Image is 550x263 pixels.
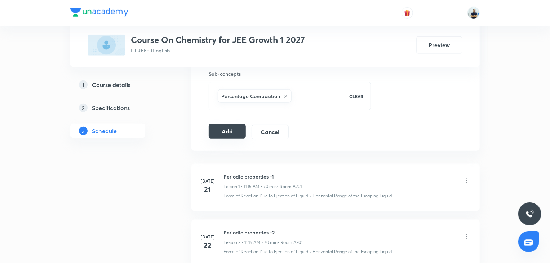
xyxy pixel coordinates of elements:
[209,124,246,139] button: Add
[200,177,215,184] h6: [DATE]
[221,92,280,100] h6: Percentage Composition
[404,10,411,16] img: avatar
[200,233,215,240] h6: [DATE]
[70,101,168,115] a: 2Specifications
[223,229,302,236] h6: Periodic properties -2
[223,193,308,199] p: Force of Reaction Due to Ejection of Liquid
[223,183,277,190] p: Lesson 1 • 11:15 AM • 70 min
[525,210,534,218] img: ttu
[416,36,462,54] button: Preview
[70,78,168,92] a: 1Course details
[200,184,215,195] h4: 21
[88,35,125,56] img: E7DC8BF1-E3AF-4506-9D42-7CEB8EE73684_plus.png
[70,8,128,18] a: Company Logo
[310,193,311,199] div: ·
[349,93,363,100] p: CLEAR
[79,104,88,112] p: 2
[277,183,302,190] p: • Room A201
[200,240,215,251] h4: 22
[92,80,130,89] h5: Course details
[312,193,392,199] p: Horizontal Range of the Escaping Liquid
[79,127,88,135] p: 3
[92,127,117,135] h5: Schedule
[252,125,289,139] button: Cancel
[223,173,302,180] h6: Periodic properties -1
[223,239,278,246] p: Lesson 2 • 11:15 AM • 70 min
[278,239,302,246] p: • Room A201
[131,35,305,45] h3: Course On Chemistry for JEE Growth 1 2027
[312,249,392,255] p: Horizontal Range of the Escaping Liquid
[467,7,480,19] img: URVIK PATEL
[310,249,311,255] div: ·
[223,249,308,255] p: Force of Reaction Due to Ejection of Liquid
[70,8,128,17] img: Company Logo
[79,80,88,89] p: 1
[131,47,305,54] p: IIT JEE • Hinglish
[92,104,130,112] h5: Specifications
[402,7,413,19] button: avatar
[209,70,371,78] h6: Sub-concepts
